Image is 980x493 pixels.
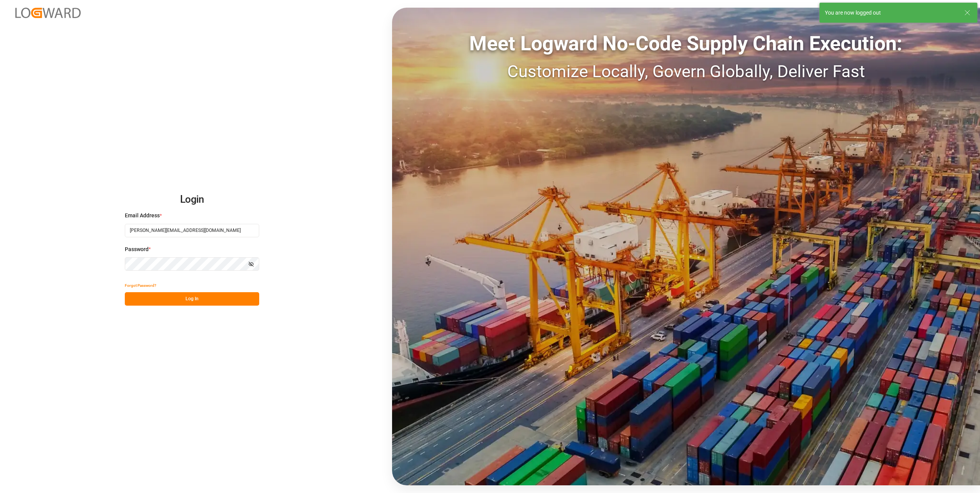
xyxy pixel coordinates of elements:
input: Enter your email [125,224,259,237]
button: Forgot Password? [125,279,156,292]
div: Meet Logward No-Code Supply Chain Execution: [392,29,980,59]
img: Logward_new_orange.png [15,8,81,18]
span: Email Address [125,212,160,220]
div: Customize Locally, Govern Globally, Deliver Fast [392,59,980,84]
h2: Login [125,187,259,212]
button: Log In [125,292,259,306]
span: Password [125,245,149,253]
div: You are now logged out [825,9,957,17]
